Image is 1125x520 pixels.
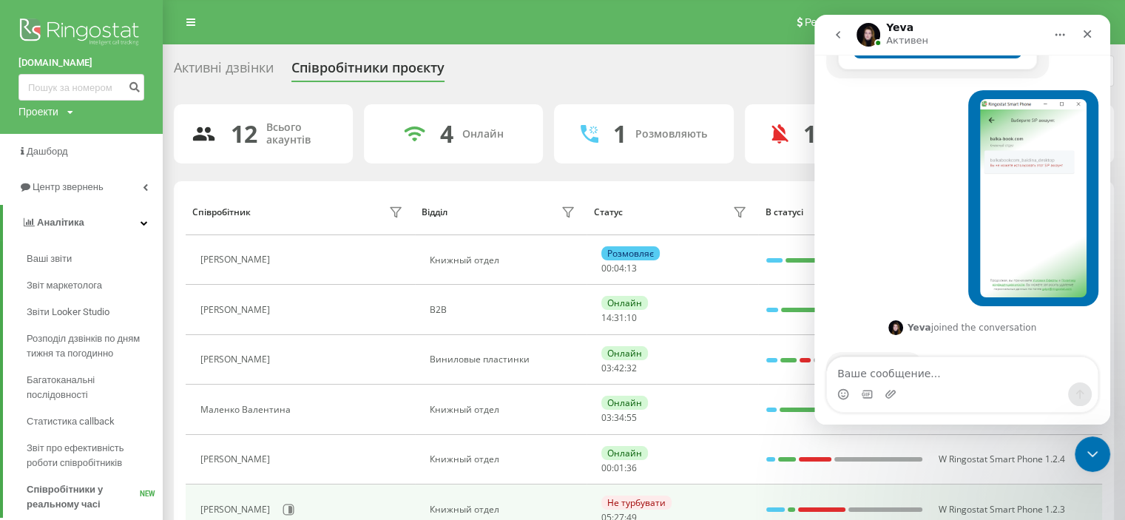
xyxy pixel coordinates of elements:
span: 04 [614,262,624,274]
span: W Ringostat Smart Phone 1.2.3 [939,503,1065,516]
div: Відділ [422,207,447,217]
span: Звіт маркетолога [27,278,102,293]
div: B2B [430,305,578,315]
div: [PERSON_NAME] [200,254,274,265]
span: Аналiтика [37,217,84,228]
a: Розподіл дзвінків по дням тижня та погодинно [27,325,163,367]
div: Проекти [18,104,58,119]
div: [PERSON_NAME] [200,454,274,465]
span: 13 [626,262,637,274]
span: 55 [626,411,637,424]
iframe: Intercom live chat [814,15,1110,425]
input: Пошук за номером [18,74,144,101]
div: : : [601,463,637,473]
div: Книжный отдел [430,255,578,266]
span: 00 [601,462,612,474]
div: Співробітники проєкту [291,60,445,83]
span: Центр звернень [33,181,104,192]
div: Онлайн [601,396,648,410]
div: Онлайн [601,346,648,360]
span: Співробітники у реальному часі [27,482,140,512]
span: 36 [626,462,637,474]
div: Всього акаунтів [266,121,335,146]
a: Аналiтика [3,205,163,240]
div: Онлайн [601,296,648,310]
a: Звіт про ефективність роботи співробітників [27,435,163,476]
div: : : [601,313,637,323]
div: 1 [613,120,626,148]
div: Онлайн [601,446,648,460]
div: [PERSON_NAME] [200,504,274,515]
span: Статистика callback [27,414,115,429]
span: W Ringostat Smart Phone 1.2.4 [939,453,1065,465]
span: Багатоканальні послідовності [27,373,155,402]
span: Дашборд [27,146,68,157]
div: Статус [593,207,622,217]
a: [DOMAIN_NAME] [18,55,144,70]
a: Співробітники у реальному часіNEW [27,476,163,518]
div: [PERSON_NAME] [200,354,274,365]
span: 03 [601,411,612,424]
div: : : [601,263,637,274]
a: Звіти Looker Studio [27,299,163,325]
span: Реферальна програма [805,16,913,28]
div: : : [601,363,637,374]
span: 42 [614,362,624,374]
span: 32 [626,362,637,374]
span: 01 [614,462,624,474]
span: Звіт про ефективність роботи співробітників [27,441,155,470]
img: Ringostat logo [18,15,144,52]
div: 1 [803,120,817,148]
span: 31 [614,311,624,324]
span: Розподіл дзвінків по дням тижня та погодинно [27,331,155,361]
a: Багатоканальні послідовності [27,367,163,408]
div: Розмовляють [635,128,707,141]
div: Маленко Валентина [200,405,294,415]
span: 10 [626,311,637,324]
span: 14 [601,311,612,324]
div: Співробітник [192,207,251,217]
div: Не турбувати [601,496,672,510]
div: Книжный отдел [430,454,578,465]
div: Активні дзвінки [174,60,274,83]
div: В статусі [766,207,923,217]
span: 00 [601,262,612,274]
div: Книжный отдел [430,405,578,415]
div: 12 [231,120,257,148]
span: 03 [601,362,612,374]
a: Звіт маркетолога [27,272,163,299]
div: Виниловые пластинки [430,354,578,365]
div: : : [601,413,637,423]
div: Онлайн [462,128,504,141]
div: Розмовляє [601,246,660,260]
span: Звіти Looker Studio [27,305,109,320]
span: 34 [614,411,624,424]
div: [PERSON_NAME] [200,305,274,315]
span: Ваші звіти [27,251,72,266]
div: 4 [440,120,453,148]
iframe: Intercom live chat [1075,436,1110,472]
a: Статистика callback [27,408,163,435]
div: Книжный отдел [430,504,578,515]
a: Ваші звіти [27,246,163,272]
